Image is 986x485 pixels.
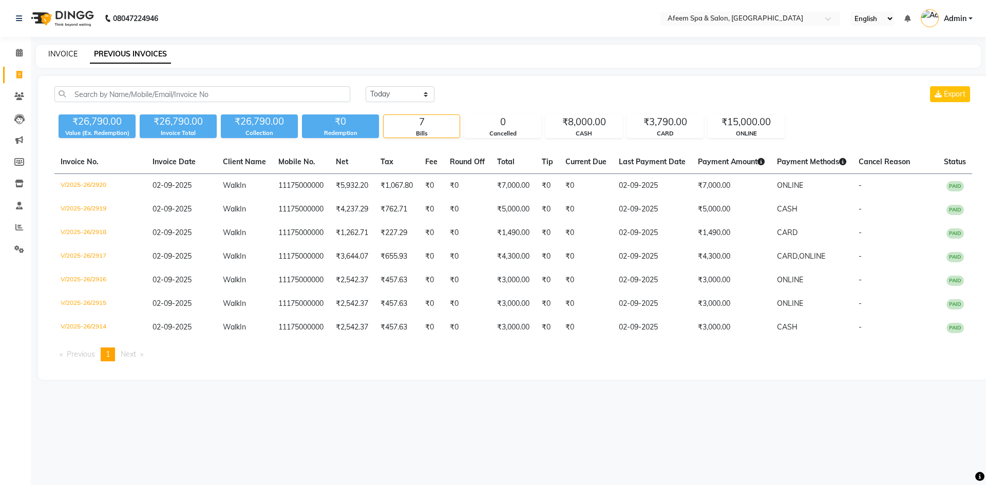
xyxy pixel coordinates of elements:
td: 02-09-2025 [613,268,692,292]
td: ₹0 [444,316,491,339]
div: ₹26,790.00 [140,114,217,129]
td: 02-09-2025 [613,316,692,339]
span: Cancel Reason [859,157,910,166]
td: ₹1,067.80 [374,174,419,198]
div: ₹15,000.00 [708,115,784,129]
span: 02-09-2025 [153,204,192,214]
td: 02-09-2025 [613,245,692,268]
span: Walk [223,181,240,190]
td: ₹0 [536,316,559,339]
span: In [240,181,246,190]
td: 02-09-2025 [613,174,692,198]
span: Net [336,157,348,166]
button: Export [930,86,970,102]
span: Export [944,89,965,99]
td: ₹3,000.00 [692,292,771,316]
td: ₹3,000.00 [692,316,771,339]
span: ONLINE [777,299,803,308]
div: Invoice Total [140,129,217,138]
div: Collection [221,129,298,138]
td: ₹0 [444,292,491,316]
td: ₹0 [559,245,613,268]
td: ₹4,300.00 [491,245,536,268]
span: ONLINE [799,251,825,261]
td: ₹1,262.71 [330,221,374,245]
span: Total [497,157,515,166]
div: Cancelled [465,129,541,138]
td: ₹0 [559,292,613,316]
span: Walk [223,299,240,308]
span: Status [944,157,966,166]
td: ₹5,000.00 [692,198,771,221]
td: ₹1,490.00 [692,221,771,245]
span: Invoice No. [61,157,99,166]
span: Current Due [565,157,606,166]
span: 02-09-2025 [153,322,192,332]
td: ₹0 [536,268,559,292]
td: ₹0 [559,174,613,198]
span: Last Payment Date [619,157,686,166]
span: In [240,275,246,284]
span: Walk [223,251,240,261]
td: ₹1,490.00 [491,221,536,245]
span: - [859,275,862,284]
div: ₹0 [302,114,379,129]
span: Fee [425,157,438,166]
td: ₹0 [419,221,444,245]
span: 02-09-2025 [153,299,192,308]
span: PAID [946,252,964,262]
a: INVOICE [48,49,78,59]
td: 11175000000 [272,174,330,198]
div: ONLINE [708,129,784,138]
td: ₹2,542.37 [330,268,374,292]
div: ₹3,790.00 [627,115,703,129]
div: 7 [384,115,460,129]
div: ₹26,790.00 [59,114,136,129]
span: PAID [946,205,964,215]
td: 11175000000 [272,221,330,245]
td: ₹0 [559,198,613,221]
span: CARD [777,228,798,237]
span: PAID [946,181,964,191]
td: ₹0 [444,198,491,221]
div: ₹8,000.00 [546,115,622,129]
a: PREVIOUS INVOICES [90,45,171,64]
td: ₹3,000.00 [491,292,536,316]
td: V/2025-26/2914 [54,316,146,339]
td: ₹0 [536,245,559,268]
td: 11175000000 [272,316,330,339]
nav: Pagination [54,347,972,361]
img: logo [26,4,97,33]
span: 02-09-2025 [153,228,192,237]
td: 02-09-2025 [613,198,692,221]
div: CARD [627,129,703,138]
div: 0 [465,115,541,129]
td: ₹4,237.29 [330,198,374,221]
span: - [859,322,862,332]
td: ₹0 [444,245,491,268]
td: ₹3,000.00 [491,316,536,339]
td: ₹5,932.20 [330,174,374,198]
td: ₹2,542.37 [330,292,374,316]
td: ₹0 [419,198,444,221]
span: Payment Methods [777,157,846,166]
span: Mobile No. [278,157,315,166]
td: ₹0 [444,174,491,198]
span: In [240,322,246,332]
td: ₹0 [419,268,444,292]
span: - [859,204,862,214]
span: ONLINE [777,181,803,190]
div: Bills [384,129,460,138]
td: ₹0 [444,268,491,292]
td: ₹0 [559,268,613,292]
td: ₹0 [536,292,559,316]
td: ₹457.63 [374,268,419,292]
td: ₹0 [419,174,444,198]
td: V/2025-26/2919 [54,198,146,221]
td: ₹762.71 [374,198,419,221]
td: ₹4,300.00 [692,245,771,268]
td: V/2025-26/2917 [54,245,146,268]
td: ₹457.63 [374,316,419,339]
span: Next [121,350,136,359]
td: ₹5,000.00 [491,198,536,221]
